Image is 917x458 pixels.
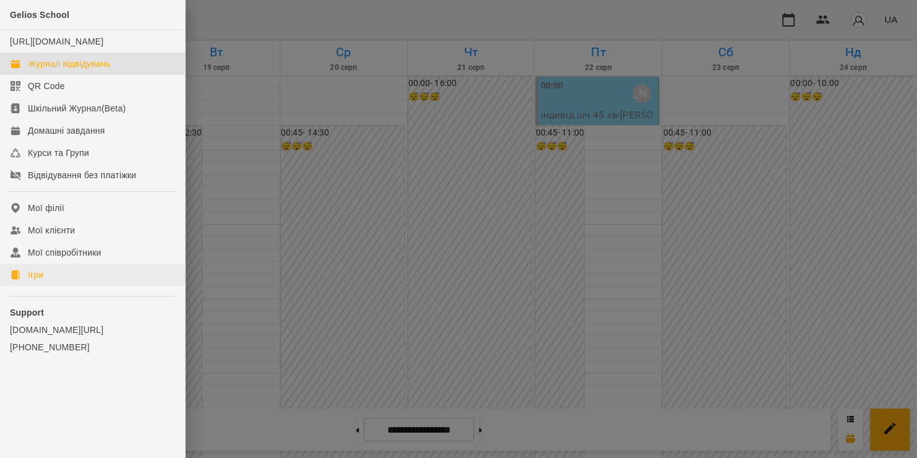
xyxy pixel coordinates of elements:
div: Мої співробітники [28,246,101,259]
p: Support [10,306,175,319]
div: Курси та Групи [28,147,89,159]
div: Відвідування без платіжки [28,169,136,181]
div: Ігри [28,269,43,281]
a: [DOMAIN_NAME][URL] [10,324,175,336]
div: Шкільний Журнал(Beta) [28,102,126,114]
div: Мої клієнти [28,224,75,236]
a: [PHONE_NUMBER] [10,341,175,353]
div: QR Code [28,80,65,92]
div: Мої філії [28,202,64,214]
div: Журнал відвідувань [28,58,110,70]
span: Gelios School [10,10,69,20]
a: [URL][DOMAIN_NAME] [10,37,103,46]
div: Домашні завдання [28,124,105,137]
